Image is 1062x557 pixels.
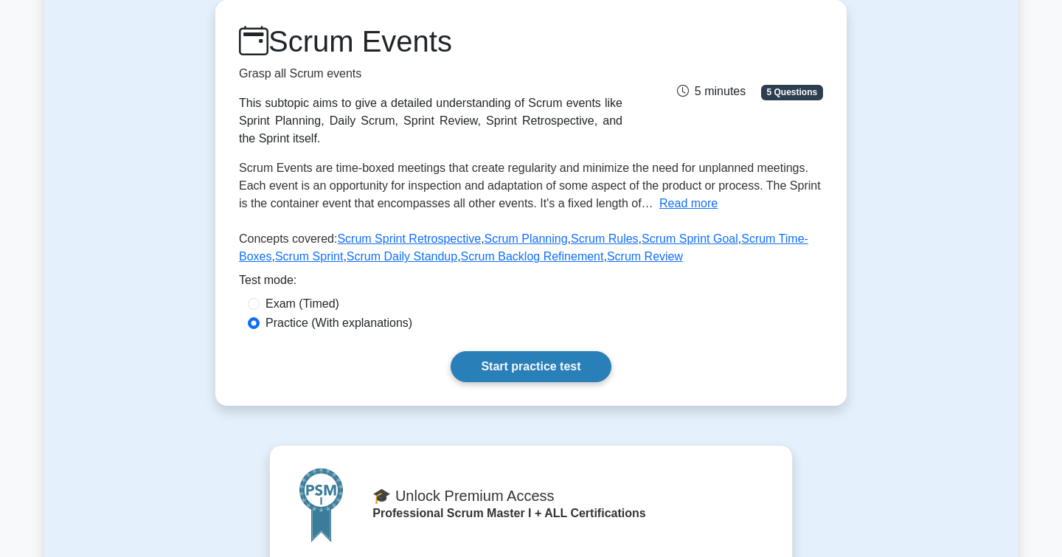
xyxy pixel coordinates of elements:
[337,232,481,245] a: Scrum Sprint Retrospective
[451,351,611,382] a: Start practice test
[239,230,823,271] p: Concepts covered: , , , , , , , ,
[607,250,683,263] a: Scrum Review
[571,232,639,245] a: Scrum Rules
[642,232,738,245] a: Scrum Sprint Goal
[239,24,622,59] h1: Scrum Events
[461,250,604,263] a: Scrum Backlog Refinement
[239,65,622,83] p: Grasp all Scrum events
[761,85,823,100] span: 5 Questions
[239,162,821,210] span: Scrum Events are time-boxed meetings that create regularity and minimize the need for unplanned m...
[239,94,622,148] div: This subtopic aims to give a detailed understanding of Scrum events like Sprint Planning, Daily S...
[347,250,457,263] a: Scrum Daily Standup
[275,250,343,263] a: Scrum Sprint
[265,295,339,313] label: Exam (Timed)
[239,271,823,295] div: Test mode:
[265,314,412,332] label: Practice (With explanations)
[485,232,568,245] a: Scrum Planning
[677,85,746,97] span: 5 minutes
[659,195,718,212] button: Read more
